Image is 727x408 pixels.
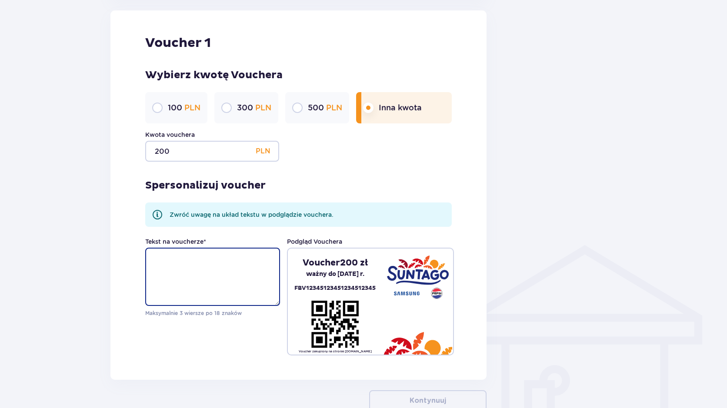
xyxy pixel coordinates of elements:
span: PLN [326,103,342,112]
img: Suntago - Samsung - Pepsi [387,255,449,299]
p: Voucher 200 zł [303,257,368,269]
p: PLN [256,141,270,162]
p: Maksymalnie 3 wiersze po 18 znaków [145,309,280,317]
label: Kwota vouchera [145,130,195,139]
p: Spersonalizuj voucher [145,179,266,192]
p: 300 [237,103,271,113]
p: Wybierz kwotę Vouchera [145,69,452,82]
span: PLN [184,103,200,112]
label: Tekst na voucherze * [145,237,206,246]
span: PLN [255,103,271,112]
p: ważny do [DATE] r. [306,269,364,280]
p: Podgląd Vouchera [287,237,342,246]
p: Inna kwota [379,103,422,113]
p: 100 [168,103,200,113]
p: FBV12345123451234512345 [294,283,376,293]
p: Voucher 1 [145,35,211,51]
p: Voucher zakupiony na stronie [DOMAIN_NAME] [299,349,372,354]
p: Zwróć uwagę na układ tekstu w podglądzie vouchera. [170,210,333,219]
p: Kontynuuj [410,396,446,405]
p: 500 [308,103,342,113]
